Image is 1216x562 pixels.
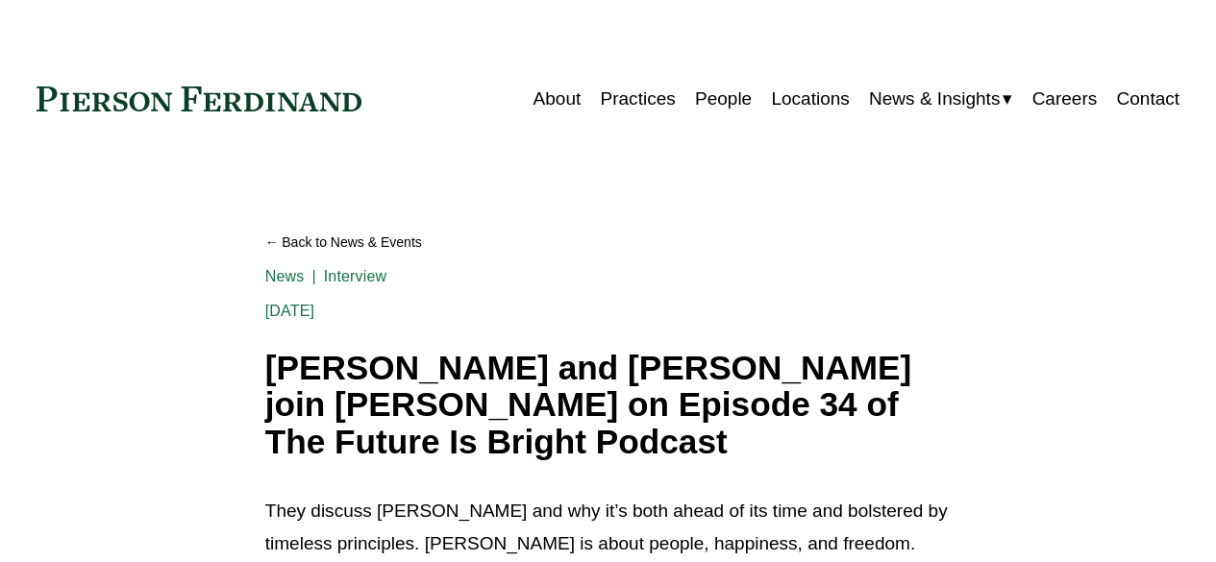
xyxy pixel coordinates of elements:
[869,83,1000,115] span: News & Insights
[265,226,951,258] a: Back to News & Events
[869,81,1012,117] a: folder dropdown
[265,268,305,284] a: News
[324,268,386,284] a: Interview
[601,81,676,117] a: Practices
[534,81,582,117] a: About
[771,81,849,117] a: Locations
[695,81,752,117] a: People
[265,350,951,461] h1: [PERSON_NAME] and [PERSON_NAME] join [PERSON_NAME] on Episode 34 of The Future Is Bright Podcast
[1117,81,1180,117] a: Contact
[1032,81,1098,117] a: Careers
[265,303,314,319] span: [DATE]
